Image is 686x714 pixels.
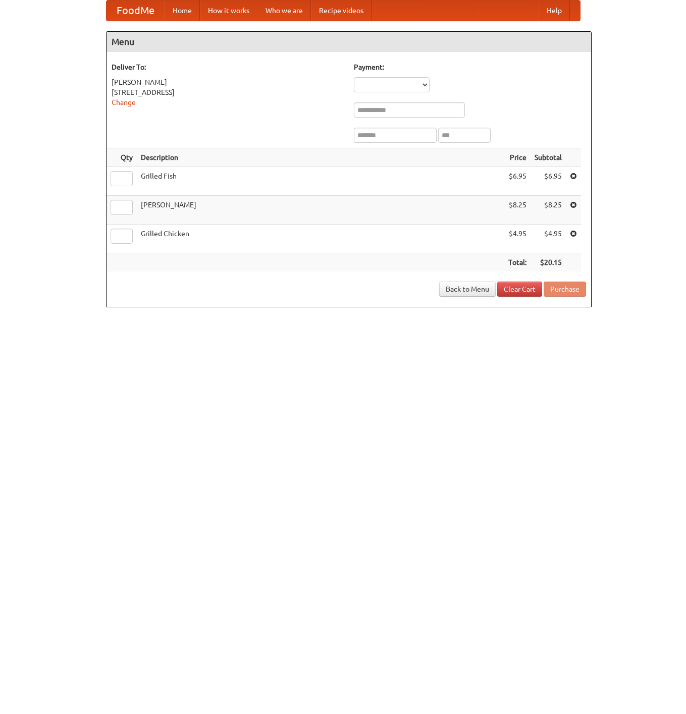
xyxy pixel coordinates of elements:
[112,77,344,87] div: [PERSON_NAME]
[531,196,566,225] td: $8.25
[311,1,372,21] a: Recipe videos
[504,225,531,253] td: $4.95
[165,1,200,21] a: Home
[497,282,542,297] a: Clear Cart
[257,1,311,21] a: Who we are
[539,1,570,21] a: Help
[354,62,586,72] h5: Payment:
[137,196,504,225] td: [PERSON_NAME]
[504,196,531,225] td: $8.25
[137,167,504,196] td: Grilled Fish
[112,98,136,106] a: Change
[439,282,496,297] a: Back to Menu
[107,1,165,21] a: FoodMe
[112,87,344,97] div: [STREET_ADDRESS]
[107,32,591,52] h4: Menu
[544,282,586,297] button: Purchase
[504,148,531,167] th: Price
[107,148,137,167] th: Qty
[531,167,566,196] td: $6.95
[531,253,566,272] th: $20.15
[531,225,566,253] td: $4.95
[531,148,566,167] th: Subtotal
[200,1,257,21] a: How it works
[137,148,504,167] th: Description
[137,225,504,253] td: Grilled Chicken
[504,253,531,272] th: Total:
[504,167,531,196] td: $6.95
[112,62,344,72] h5: Deliver To:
